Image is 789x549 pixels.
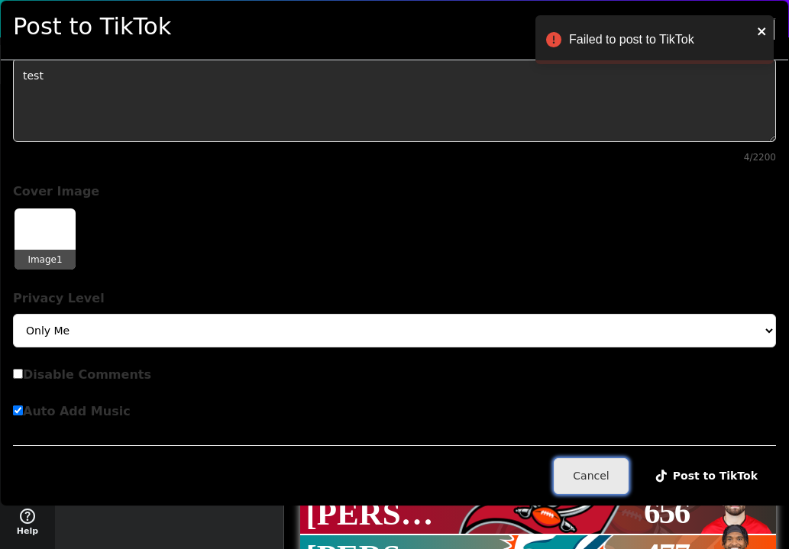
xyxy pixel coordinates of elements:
label: Cover Image [13,182,776,201]
h2: Post to TikTok [13,13,171,41]
img: Cover option 1 [15,208,76,270]
div: 4 /2200 [13,150,776,164]
span: Auto Add Music [23,404,131,418]
span: Disable Comments [23,367,151,382]
textarea: test [13,58,776,142]
div: Failed to post to TikTok [569,31,752,49]
input: Disable Comments [13,369,23,379]
label: Privacy Level [13,289,776,308]
input: Auto Add Music [13,405,23,415]
button: close [757,21,768,40]
span: Image 1 [15,250,76,270]
button: Cancel [554,458,628,494]
button: Post to TikTok [638,458,776,494]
